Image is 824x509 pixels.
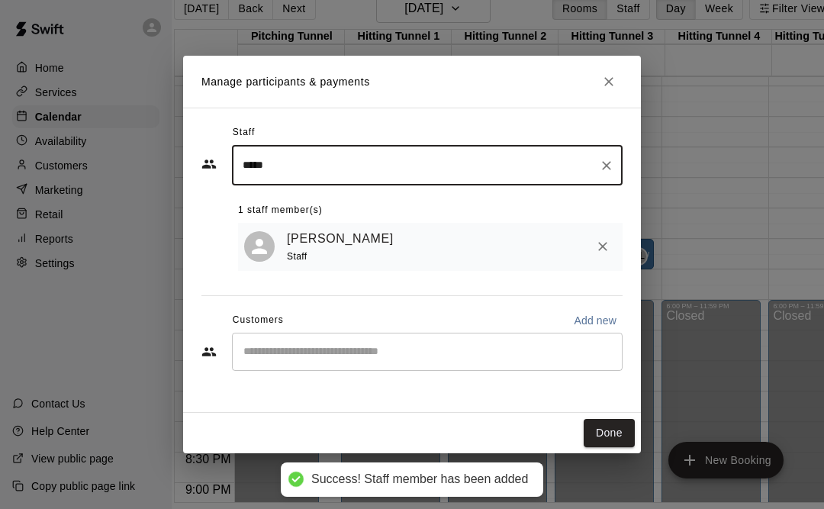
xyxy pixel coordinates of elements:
[244,231,275,262] div: Julie Bolduc
[574,313,616,328] p: Add new
[287,251,307,262] span: Staff
[596,155,617,176] button: Clear
[232,145,623,185] div: Search staff
[201,74,370,90] p: Manage participants & payments
[233,121,255,145] span: Staff
[568,308,623,333] button: Add new
[595,68,623,95] button: Close
[287,229,394,249] a: [PERSON_NAME]
[238,198,323,223] span: 1 staff member(s)
[233,308,284,333] span: Customers
[589,233,616,260] button: Remove
[232,333,623,371] div: Start typing to search customers...
[201,344,217,359] svg: Customers
[311,472,528,488] div: Success! Staff member has been added
[584,419,635,447] button: Done
[201,156,217,172] svg: Staff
